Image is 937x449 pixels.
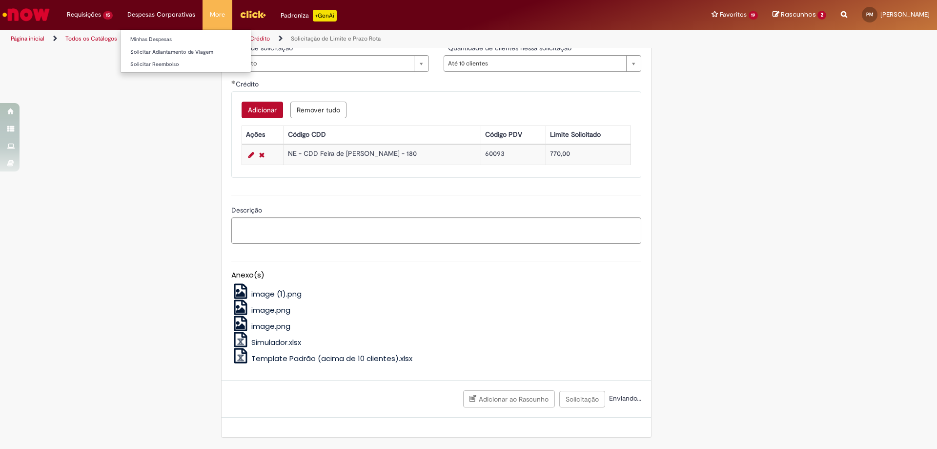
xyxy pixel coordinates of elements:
[251,321,290,331] span: image.png
[121,34,251,45] a: Minhas Despesas
[866,11,874,18] span: PM
[231,321,291,331] a: image.png
[284,145,481,165] td: NE - CDD Feira de [PERSON_NAME] - 180
[231,305,291,315] a: image.png
[231,337,302,347] a: Simulador.xlsx
[251,353,412,363] span: Template Padrão (acima de 10 clientes).xlsx
[231,289,302,299] a: image (1).png
[67,10,101,20] span: Requisições
[121,59,251,70] a: Solicitar Reembolso
[240,7,266,21] img: click_logo_yellow_360x200.png
[817,11,826,20] span: 2
[284,126,481,144] th: Código CDD
[236,80,261,88] span: Crédito
[251,289,302,299] span: image (1).png
[749,11,758,20] span: 19
[546,145,631,165] td: 770,00
[103,11,113,20] span: 15
[127,10,195,20] span: Despesas Corporativas
[236,56,409,71] span: Crédito
[290,102,346,118] button: Remove all rows for Crédito
[246,149,257,161] a: Editar Linha 1
[257,149,267,161] a: Remover linha 1
[65,35,117,43] a: Todos os Catálogos
[231,217,641,244] textarea: Descrição
[236,43,295,52] span: Tipo de solicitação
[1,5,51,24] img: ServiceNow
[11,35,44,43] a: Página inicial
[546,126,631,144] th: Limite Solicitado
[231,206,264,214] span: Descrição
[481,126,546,144] th: Código PDV
[607,394,641,403] span: Enviando...
[781,10,816,19] span: Rascunhos
[448,43,573,52] span: Quantidade de clientes nessa solicitação
[231,353,413,363] a: Template Padrão (acima de 10 clientes).xlsx
[231,80,236,84] span: Obrigatório Preenchido
[7,30,617,48] ul: Trilhas de página
[773,10,826,20] a: Rascunhos
[313,10,337,21] p: +GenAi
[448,56,621,71] span: Até 10 clientes
[242,102,283,118] button: Add a row for Crédito
[251,337,301,347] span: Simulador.xlsx
[250,35,270,43] a: Crédito
[242,126,284,144] th: Ações
[210,10,225,20] span: More
[281,10,337,21] div: Padroniza
[481,145,546,165] td: 60093
[444,44,448,48] span: Obrigatório Preenchido
[880,10,930,19] span: [PERSON_NAME]
[121,47,251,58] a: Solicitar Adiantamento de Viagem
[231,271,641,279] h5: Anexo(s)
[120,29,251,73] ul: Despesas Corporativas
[251,305,290,315] span: image.png
[720,10,747,20] span: Favoritos
[291,35,381,43] a: Solicitação de Limite e Prazo Rota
